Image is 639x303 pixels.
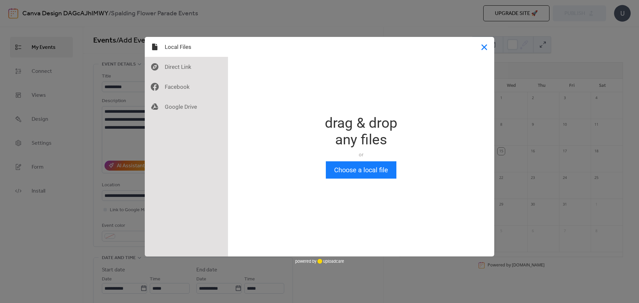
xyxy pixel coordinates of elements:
[145,57,228,77] div: Direct Link
[474,37,494,57] button: Close
[326,161,396,179] button: Choose a local file
[325,151,397,158] div: or
[325,115,397,148] div: drag & drop any files
[145,77,228,97] div: Facebook
[145,37,228,57] div: Local Files
[145,97,228,117] div: Google Drive
[317,259,344,264] a: uploadcare
[295,256,344,266] div: powered by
